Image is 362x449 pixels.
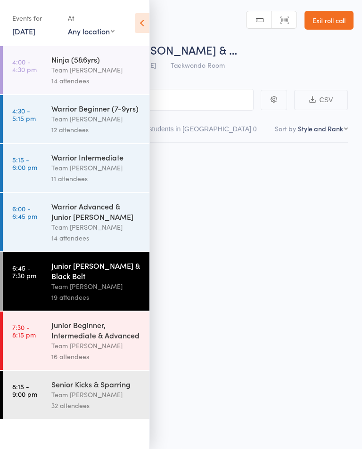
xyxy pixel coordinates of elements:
div: Team [PERSON_NAME] [51,222,141,233]
div: Any location [68,26,115,36]
div: Warrior Beginner (7-9yrs) [51,103,141,113]
div: Warrior Intermediate [51,152,141,162]
div: Senior Kicks & Sparring [51,379,141,389]
div: Team [PERSON_NAME] [51,113,141,124]
time: 8:15 - 9:00 pm [12,383,37,398]
div: Warrior Advanced & Junior [PERSON_NAME] [51,201,141,222]
div: 16 attendees [51,351,141,362]
a: 8:15 -9:00 pmSenior Kicks & SparringTeam [PERSON_NAME]32 attendees [3,371,149,419]
time: 7:30 - 8:15 pm [12,323,36,338]
div: Junior [PERSON_NAME] & Black Belt [51,260,141,281]
a: Exit roll call [304,11,354,30]
a: [DATE] [12,26,35,36]
a: 6:45 -7:30 pmJunior [PERSON_NAME] & Black BeltTeam [PERSON_NAME]19 attendees [3,252,149,311]
div: Events for [12,10,58,26]
a: 7:30 -8:15 pmJunior Beginner, Intermediate & AdvancedTeam [PERSON_NAME]16 attendees [3,312,149,370]
a: 5:15 -6:00 pmWarrior IntermediateTeam [PERSON_NAME]11 attendees [3,144,149,192]
div: Junior Beginner, Intermediate & Advanced [51,320,141,340]
div: 0 [253,125,257,133]
a: 4:00 -4:30 pmNinja (5&6yrs)Team [PERSON_NAME]14 attendees [3,46,149,94]
div: Ninja (5&6yrs) [51,54,141,64]
time: 4:00 - 4:30 pm [12,58,37,73]
div: 11 attendees [51,173,141,184]
button: Other students in [GEOGRAPHIC_DATA]0 [131,120,257,142]
div: Team [PERSON_NAME] [51,162,141,173]
time: 5:15 - 6:00 pm [12,156,37,171]
a: 6:00 -6:45 pmWarrior Advanced & Junior [PERSON_NAME]Team [PERSON_NAME]14 attendees [3,193,149,251]
time: 6:45 - 7:30 pm [12,264,36,279]
div: 32 attendees [51,400,141,411]
div: Team [PERSON_NAME] [51,281,141,292]
div: Team [PERSON_NAME] [51,340,141,351]
time: 6:00 - 6:45 pm [12,205,37,220]
div: 14 attendees [51,75,141,86]
div: 19 attendees [51,292,141,303]
a: 4:30 -5:15 pmWarrior Beginner (7-9yrs)Team [PERSON_NAME]12 attendees [3,95,149,143]
div: Style and Rank [298,124,343,133]
time: 4:30 - 5:15 pm [12,107,36,122]
div: 14 attendees [51,233,141,243]
div: Team [PERSON_NAME] [51,64,141,75]
div: 12 attendees [51,124,141,135]
div: Team [PERSON_NAME] [51,389,141,400]
label: Sort by [275,124,296,133]
div: At [68,10,115,26]
button: CSV [294,90,348,110]
span: Taekwondo Room [171,60,225,70]
span: Junior [PERSON_NAME] & … [93,42,237,57]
